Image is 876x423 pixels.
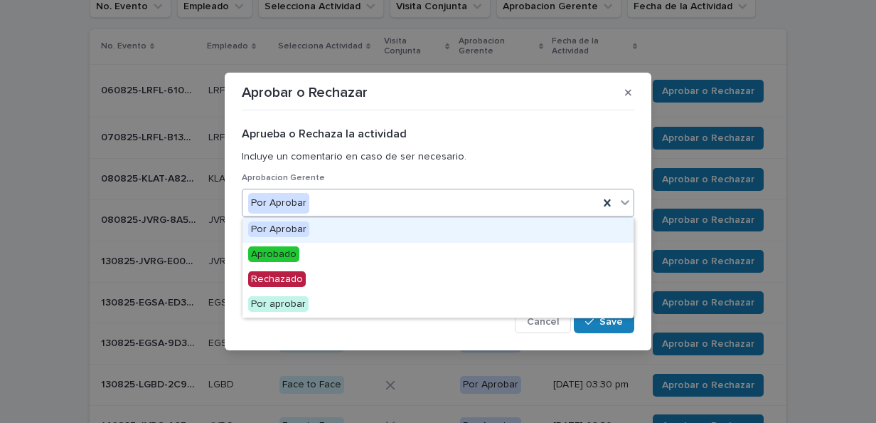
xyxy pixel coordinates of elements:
[242,268,634,293] div: Rechazado
[248,193,309,214] div: Por Aprobar
[242,151,634,163] p: Incluye un comentario en caso de ser necesario.
[248,296,309,312] span: Por aprobar
[527,317,559,327] span: Cancel
[242,127,634,141] h2: Aprueba o Rechaza la actividad
[599,317,623,327] span: Save
[242,84,368,101] p: Aprobar o Rechazar
[248,221,309,237] span: Por Aprobar
[242,174,325,182] span: Aprobacion Gerente
[515,310,571,333] button: Cancel
[248,246,299,262] span: Aprobado
[574,310,634,333] button: Save
[248,271,306,287] span: Rechazado
[242,243,634,268] div: Aprobado
[242,293,634,318] div: Por aprobar
[242,218,634,243] div: Por Aprobar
